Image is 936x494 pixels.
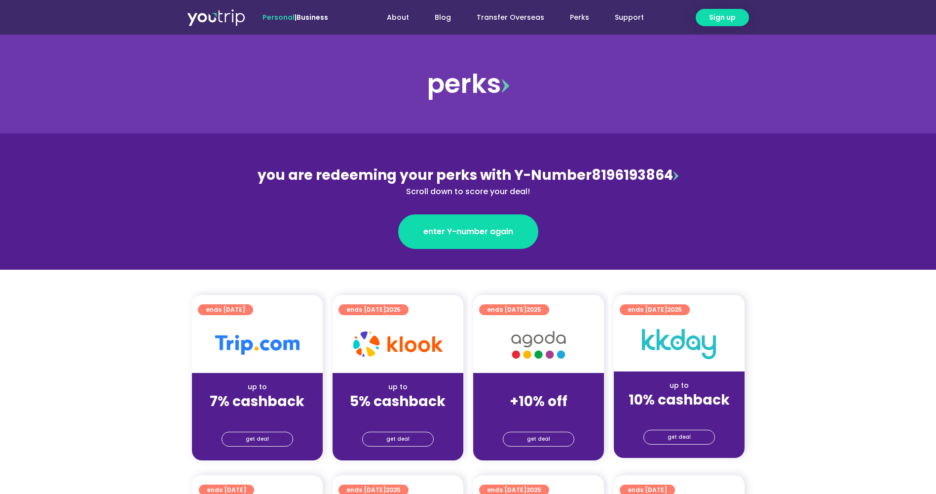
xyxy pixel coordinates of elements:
[198,304,253,315] a: ends [DATE]
[210,392,304,411] strong: 7% cashback
[355,8,657,27] nav: Menu
[487,304,541,315] span: ends [DATE]
[246,432,269,446] span: get deal
[629,390,730,410] strong: 10% cashback
[386,486,401,494] span: 2025
[481,411,596,421] div: (for stays only)
[222,432,293,447] a: get deal
[262,12,295,22] span: Personal
[350,392,446,411] strong: 5% cashback
[696,9,749,26] a: Sign up
[254,165,682,198] div: 8196193864
[668,430,691,444] span: get deal
[200,411,315,421] div: (for stays only)
[709,12,736,23] span: Sign up
[529,382,548,392] span: up to
[526,305,541,314] span: 2025
[386,305,401,314] span: 2025
[557,8,602,27] a: Perks
[386,432,410,446] span: get deal
[422,8,464,27] a: Blog
[503,432,574,447] a: get deal
[346,304,401,315] span: ends [DATE]
[667,305,682,314] span: 2025
[254,186,682,198] div: Scroll down to score your deal!
[297,12,328,22] a: Business
[362,432,434,447] a: get deal
[602,8,657,27] a: Support
[643,430,715,445] a: get deal
[340,382,455,392] div: up to
[526,486,541,494] span: 2025
[206,304,245,315] span: ends [DATE]
[262,12,328,22] span: |
[622,409,737,419] div: (for stays only)
[398,214,538,249] a: enter Y-number again
[628,304,682,315] span: ends [DATE]
[464,8,557,27] a: Transfer Overseas
[200,382,315,392] div: up to
[338,304,409,315] a: ends [DATE]2025
[479,304,549,315] a: ends [DATE]2025
[622,380,737,391] div: up to
[510,392,567,411] strong: +10% off
[527,432,550,446] span: get deal
[374,8,422,27] a: About
[340,411,455,421] div: (for stays only)
[423,226,513,238] span: enter Y-number again
[258,165,592,185] span: you are redeeming your perks with Y-Number
[620,304,690,315] a: ends [DATE]2025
